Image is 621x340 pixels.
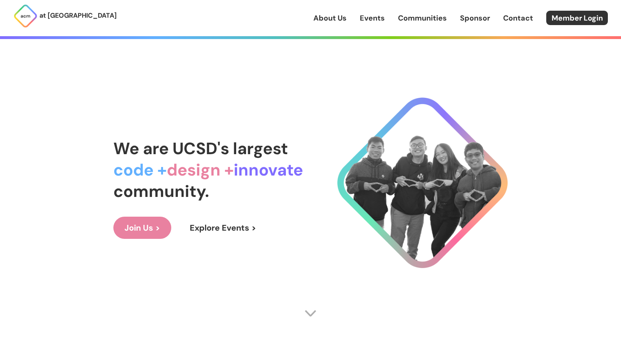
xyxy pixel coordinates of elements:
[167,159,234,180] span: design +
[179,217,267,239] a: Explore Events >
[13,4,38,28] img: ACM Logo
[39,10,117,21] p: at [GEOGRAPHIC_DATA]
[546,11,608,25] a: Member Login
[313,13,347,23] a: About Us
[304,307,317,319] img: Scroll Arrow
[360,13,385,23] a: Events
[113,217,171,239] a: Join Us >
[460,13,490,23] a: Sponsor
[337,97,508,268] img: Cool Logo
[13,4,117,28] a: at [GEOGRAPHIC_DATA]
[398,13,447,23] a: Communities
[503,13,533,23] a: Contact
[113,138,288,159] span: We are UCSD's largest
[234,159,303,180] span: innovate
[113,159,167,180] span: code +
[113,180,209,202] span: community.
